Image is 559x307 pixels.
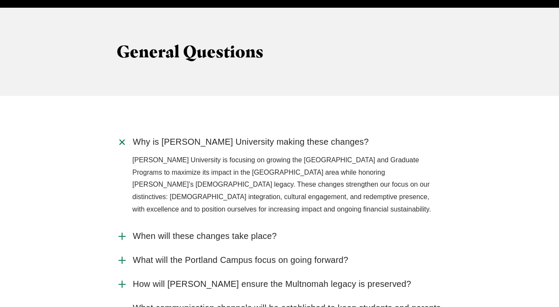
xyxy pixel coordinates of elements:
[117,42,442,62] h3: General Questions
[133,137,369,147] span: Why is [PERSON_NAME] University making these changes?
[133,231,277,241] span: When will these changes take place?
[132,154,442,216] p: [PERSON_NAME] University is focusing on growing the [GEOGRAPHIC_DATA] and Graduate Programs to ma...
[133,255,348,265] span: What will the Portland Campus focus on going forward?
[133,279,411,289] span: How will [PERSON_NAME] ensure the Multnomah legacy is preserved?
